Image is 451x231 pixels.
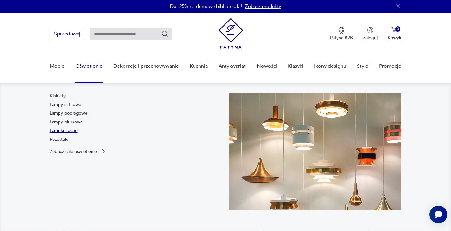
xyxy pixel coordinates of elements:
[50,110,87,116] a: Lampy podłogowe
[338,27,345,34] img: Ikona medalu
[395,26,401,32] div: 0
[330,27,353,41] button: Patyna B2B
[229,93,401,210] img: a9d990cd2508053be832d7f2d4ba3cb1.jpg
[50,93,66,99] a: Kinkiety
[363,27,378,41] button: Zaloguj
[50,102,81,108] a: Lampy sufitowe
[75,54,103,78] a: Oświetlenie
[379,54,401,78] a: Promocje
[113,54,179,78] a: Dekoracje i przechowywanie
[367,27,373,33] img: Ikonka użytkownika
[170,3,242,9] p: Do -25% na domowe biblioteczki!
[50,32,85,37] a: Sprzedawaj
[50,119,83,125] a: Lampy biurkowe
[50,54,65,78] a: Meble
[357,54,368,78] a: Style
[363,35,378,41] p: Zaloguj
[50,128,78,134] a: Lampki nocne
[388,27,401,41] button: 0Koszyk
[314,54,346,78] a: Ikony designu
[50,28,85,40] button: Sprzedawaj
[429,206,447,223] iframe: Smartsupp widget button
[391,27,398,33] img: Ikona koszyka
[50,136,68,143] a: Pozostałe
[288,54,303,78] a: Klasyki
[50,148,106,154] a: Zobacz całe oświetlenie
[388,35,401,41] p: Koszyk
[161,30,169,38] button: Szukaj
[50,149,97,153] p: Zobacz całe oświetlenie
[330,35,353,41] p: Patyna B2B
[245,3,281,9] a: Zobacz produkty
[190,54,208,78] a: Kuchnia
[219,54,246,78] a: Antykwariat
[219,18,243,49] img: Patyna - sklep z meblami i dekoracjami vintage
[257,54,277,78] a: Nowości
[330,27,353,41] a: Ikona medaluPatyna B2B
